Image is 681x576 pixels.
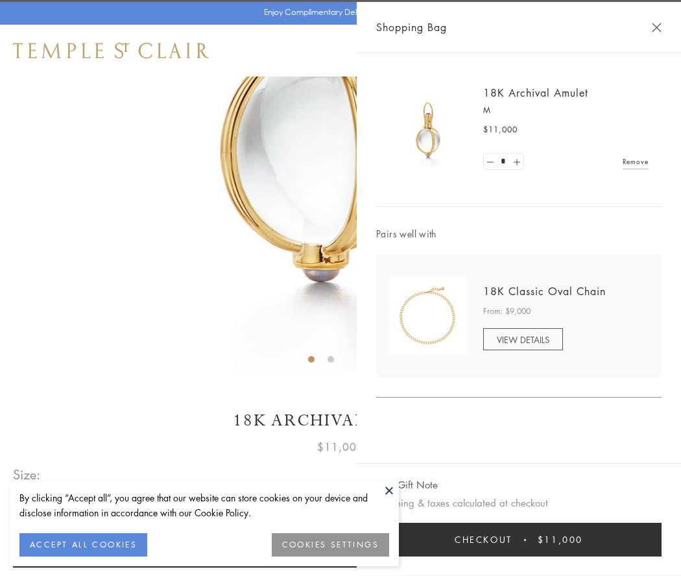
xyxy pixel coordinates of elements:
[376,477,438,493] button: Add Gift Note
[652,23,662,32] button: Close Shopping Bag
[623,154,649,169] a: Remove
[483,328,563,350] a: VIEW DETAILS
[538,533,583,547] span: $11,000
[483,104,649,117] p: M
[264,6,411,19] p: Enjoy Complimentary Delivery & Returns
[455,533,512,547] span: Checkout
[19,533,147,557] button: ACCEPT ALL COOKIES
[389,91,467,169] img: 18K Archival Amulet
[376,226,662,241] span: Pairs well with
[389,277,467,355] img: N88865-OV18
[376,19,447,36] span: Shopping Bag
[483,86,588,100] a: 18K Archival Amulet
[19,490,389,520] div: By clicking “Accept all”, you agree that our website can store cookies on your device and disclos...
[13,409,668,432] h1: 18K Archival Amulet
[13,43,209,58] img: Temple St. Clair
[497,333,549,346] span: VIEW DETAILS
[376,495,662,511] p: Shipping & taxes calculated at checkout
[13,464,42,485] span: Size:
[484,154,497,170] a: Set quantity to 0
[510,154,523,170] a: Set quantity to 2
[483,123,518,136] span: $11,000
[376,523,662,557] button: Checkout $11,000
[483,305,531,318] span: From: $9,000
[317,438,364,455] span: $11,000
[272,533,389,557] button: COOKIES SETTINGS
[483,284,606,298] a: 18K Classic Oval Chain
